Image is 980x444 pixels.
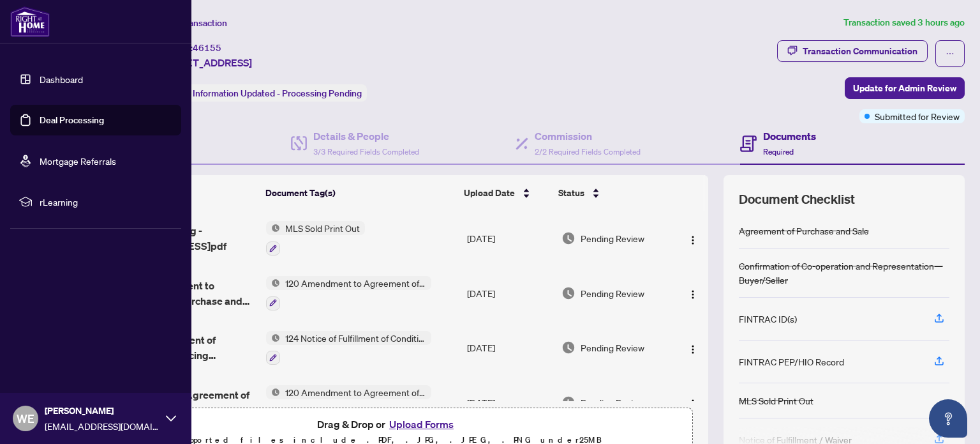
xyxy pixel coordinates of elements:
[280,276,431,290] span: 120 Amendment to Agreement of Purchase and Sale
[739,224,869,238] div: Agreement of Purchase and Sale
[683,337,703,358] button: Logo
[561,286,575,300] img: Document Status
[683,283,703,303] button: Logo
[45,404,160,418] span: [PERSON_NAME]
[280,385,431,399] span: 120 Amendment to Agreement of Purchase and Sale
[875,109,960,123] span: Submitted for Review
[266,276,280,290] img: Status Icon
[581,286,644,300] span: Pending Review
[317,416,457,433] span: Drag & Drop or
[10,6,50,37] img: logo
[581,231,644,245] span: Pending Review
[266,331,280,345] img: Status Icon
[561,231,575,245] img: Document Status
[193,88,362,99] span: Information Updated - Processing Pending
[462,266,556,321] td: [DATE]
[40,73,83,85] a: Dashboard
[266,221,365,256] button: Status IconMLS Sold Print Out
[280,221,365,235] span: MLS Sold Print Out
[40,195,172,209] span: rLearning
[193,42,221,54] span: 46155
[763,128,816,144] h4: Documents
[159,17,227,29] span: View Transaction
[946,49,954,58] span: ellipsis
[683,392,703,413] button: Logo
[688,399,698,409] img: Logo
[280,331,431,345] span: 124 Notice of Fulfillment of Condition(s) - Agreement of Purchase and Sale
[845,77,965,99] button: Update for Admin Review
[45,419,160,433] span: [EMAIL_ADDRESS][DOMAIN_NAME]
[929,399,967,438] button: Open asap
[313,128,419,144] h4: Details & People
[558,186,584,200] span: Status
[266,221,280,235] img: Status Icon
[385,416,457,433] button: Upload Forms
[535,128,641,144] h4: Commission
[561,395,575,410] img: Document Status
[581,341,644,355] span: Pending Review
[739,312,797,326] div: FINTRAC ID(s)
[462,375,556,430] td: [DATE]
[462,321,556,376] td: [DATE]
[40,114,104,126] a: Deal Processing
[688,289,698,300] img: Logo
[777,40,928,62] button: Transaction Communication
[739,394,813,408] div: MLS Sold Print Out
[17,410,34,427] span: WE
[739,259,949,287] div: Confirmation of Co-operation and Representation—Buyer/Seller
[561,341,575,355] img: Document Status
[158,84,367,102] div: Status:
[266,385,431,420] button: Status Icon120 Amendment to Agreement of Purchase and Sale
[739,355,844,369] div: FINTRAC PEP/HIO Record
[553,175,671,211] th: Status
[266,385,280,399] img: Status Icon
[853,78,956,98] span: Update for Admin Review
[40,155,116,167] a: Mortgage Referrals
[683,228,703,249] button: Logo
[843,15,965,30] article: Transaction saved 3 hours ago
[763,147,794,157] span: Required
[266,331,431,365] button: Status Icon124 Notice of Fulfillment of Condition(s) - Agreement of Purchase and Sale
[462,211,556,266] td: [DATE]
[459,175,553,211] th: Upload Date
[464,186,515,200] span: Upload Date
[803,41,917,61] div: Transaction Communication
[688,235,698,245] img: Logo
[688,344,698,355] img: Logo
[581,395,644,410] span: Pending Review
[739,190,855,208] span: Document Checklist
[260,175,459,211] th: Document Tag(s)
[535,147,641,157] span: 2/2 Required Fields Completed
[313,147,419,157] span: 3/3 Required Fields Completed
[158,55,252,70] span: [STREET_ADDRESS]
[266,276,431,310] button: Status Icon120 Amendment to Agreement of Purchase and Sale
